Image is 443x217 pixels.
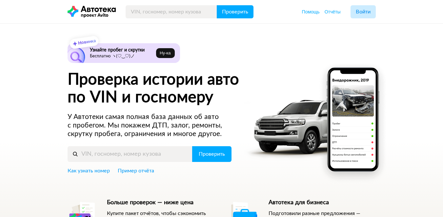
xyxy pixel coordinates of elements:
[78,39,96,46] strong: Новинка
[90,54,154,59] p: Бесплатно ヽ(♡‿♡)ノ
[222,9,248,14] span: Проверить
[302,9,320,15] a: Помощь
[325,9,341,14] span: Отчёты
[68,146,192,162] input: VIN, госномер, номер кузова
[126,5,217,18] input: VIN, госномер, номер кузова
[90,47,154,53] h6: Узнайте пробег и скрутки
[107,199,214,206] h5: Больше проверок — ниже цена
[192,146,232,162] button: Проверить
[269,199,376,206] h5: Автотека для бизнеса
[118,167,154,174] a: Пример отчёта
[160,50,171,56] span: Ну‑ка
[217,5,253,18] button: Проверить
[325,9,341,15] a: Отчёты
[302,9,320,14] span: Помощь
[68,113,232,138] p: У Автотеки самая полная база данных об авто с пробегом. Мы покажем ДТП, залог, ремонты, скрутку п...
[351,5,376,18] button: Войти
[356,9,371,14] span: Войти
[68,167,110,174] a: Как узнать номер
[68,71,263,106] h1: Проверка истории авто по VIN и госномеру
[199,151,225,157] span: Проверить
